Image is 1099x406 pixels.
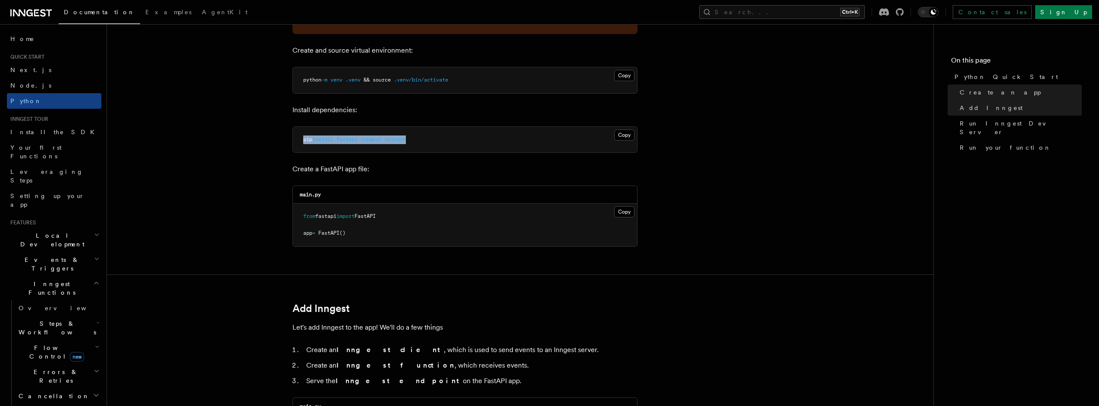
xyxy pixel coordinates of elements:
[59,3,140,24] a: Documentation
[7,280,93,297] span: Inngest Functions
[15,392,90,400] span: Cancellation
[15,364,101,388] button: Errors & Retries
[10,66,51,73] span: Next.js
[312,230,315,236] span: =
[15,300,101,316] a: Overview
[7,231,94,249] span: Local Development
[10,144,62,160] span: Your first Functions
[10,129,100,135] span: Install the SDK
[1035,5,1092,19] a: Sign Up
[7,252,101,276] button: Events & Triggers
[70,352,84,362] span: new
[7,255,94,273] span: Events & Triggers
[304,344,637,356] li: Create an , which is used to send events to an Inngest server.
[303,77,321,83] span: python
[953,5,1032,19] a: Contact sales
[336,346,444,354] strong: Inngest client
[7,124,101,140] a: Install the SDK
[300,192,321,198] code: main.py
[336,213,355,219] span: import
[364,77,370,83] span: &&
[960,88,1041,97] span: Create an app
[955,72,1058,81] span: Python Quick Start
[361,136,382,142] span: inngest
[7,62,101,78] a: Next.js
[10,168,83,184] span: Leveraging Steps
[303,213,315,219] span: from
[840,8,860,16] kbd: Ctrl+K
[960,119,1082,136] span: Run Inngest Dev Server
[960,104,1023,112] span: Add Inngest
[140,3,197,23] a: Examples
[699,5,865,19] button: Search...Ctrl+K
[7,276,101,300] button: Inngest Functions
[956,100,1082,116] a: Add Inngest
[373,77,391,83] span: source
[321,77,327,83] span: -m
[15,388,101,404] button: Cancellation
[614,206,634,217] button: Copy
[7,164,101,188] a: Leveraging Steps
[64,9,135,16] span: Documentation
[292,321,637,334] p: Let's add Inngest to the app! We'll do a few things
[10,35,35,43] span: Home
[15,316,101,340] button: Steps & Workflows
[10,98,42,104] span: Python
[355,213,376,219] span: FastAPI
[318,230,339,236] span: FastAPI
[330,77,342,83] span: venv
[304,375,637,387] li: Serve the on the FastAPI app.
[918,7,939,17] button: Toggle dark mode
[394,77,448,83] span: .venv/bin/activate
[315,213,336,219] span: fastapi
[15,319,96,337] span: Steps & Workflows
[956,116,1082,140] a: Run Inngest Dev Server
[7,93,101,109] a: Python
[202,9,248,16] span: AgentKit
[956,85,1082,100] a: Create an app
[292,44,637,57] p: Create and source virtual environment:
[336,136,358,142] span: fastapi
[7,31,101,47] a: Home
[339,230,345,236] span: ()
[336,377,463,385] strong: Inngest endpoint
[312,136,333,142] span: install
[956,140,1082,155] a: Run your function
[7,54,44,60] span: Quick start
[303,136,312,142] span: pip
[951,55,1082,69] h4: On this page
[7,219,36,226] span: Features
[7,188,101,212] a: Setting up your app
[292,104,637,116] p: Install dependencies:
[145,9,192,16] span: Examples
[292,163,637,175] p: Create a FastAPI app file:
[960,143,1051,152] span: Run your function
[10,82,51,89] span: Node.js
[15,340,101,364] button: Flow Controlnew
[7,116,48,123] span: Inngest tour
[19,305,107,312] span: Overview
[385,136,406,142] span: uvicorn
[7,140,101,164] a: Your first Functions
[336,361,455,369] strong: Inngest function
[345,77,361,83] span: .venv
[951,69,1082,85] a: Python Quick Start
[7,78,101,93] a: Node.js
[10,192,85,208] span: Setting up your app
[292,302,350,315] a: Add Inngest
[15,368,94,385] span: Errors & Retries
[15,343,95,361] span: Flow Control
[197,3,253,23] a: AgentKit
[614,70,634,81] button: Copy
[304,359,637,371] li: Create an , which receives events.
[7,228,101,252] button: Local Development
[614,129,634,141] button: Copy
[303,230,312,236] span: app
